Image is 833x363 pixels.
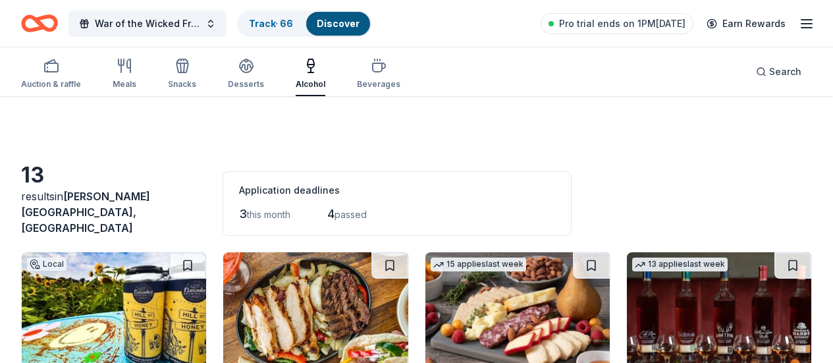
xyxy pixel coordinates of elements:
[68,11,227,37] button: War of the Wicked Friendly 10uC
[335,209,367,220] span: passed
[296,79,325,90] div: Alcohol
[327,207,335,221] span: 4
[21,79,81,90] div: Auction & raffle
[559,16,685,32] span: Pro trial ends on 1PM[DATE]
[21,162,207,188] div: 13
[21,53,81,96] button: Auction & raffle
[239,207,247,221] span: 3
[27,258,67,271] div: Local
[21,188,207,236] div: results
[357,79,400,90] div: Beverages
[357,53,400,96] button: Beverages
[247,209,290,220] span: this month
[95,16,200,32] span: War of the Wicked Friendly 10uC
[21,190,150,235] span: [PERSON_NAME][GEOGRAPHIC_DATA], [GEOGRAPHIC_DATA]
[431,258,526,271] div: 15 applies last week
[168,53,196,96] button: Snacks
[296,53,325,96] button: Alcohol
[21,190,150,235] span: in
[317,18,360,29] a: Discover
[699,12,793,36] a: Earn Rewards
[745,59,812,85] button: Search
[541,13,693,34] a: Pro trial ends on 1PM[DATE]
[113,53,136,96] button: Meals
[168,79,196,90] div: Snacks
[113,79,136,90] div: Meals
[632,258,728,271] div: 13 applies last week
[249,18,293,29] a: Track· 66
[21,8,58,39] a: Home
[239,182,555,198] div: Application deadlines
[237,11,371,37] button: Track· 66Discover
[228,53,264,96] button: Desserts
[769,64,801,80] span: Search
[228,79,264,90] div: Desserts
